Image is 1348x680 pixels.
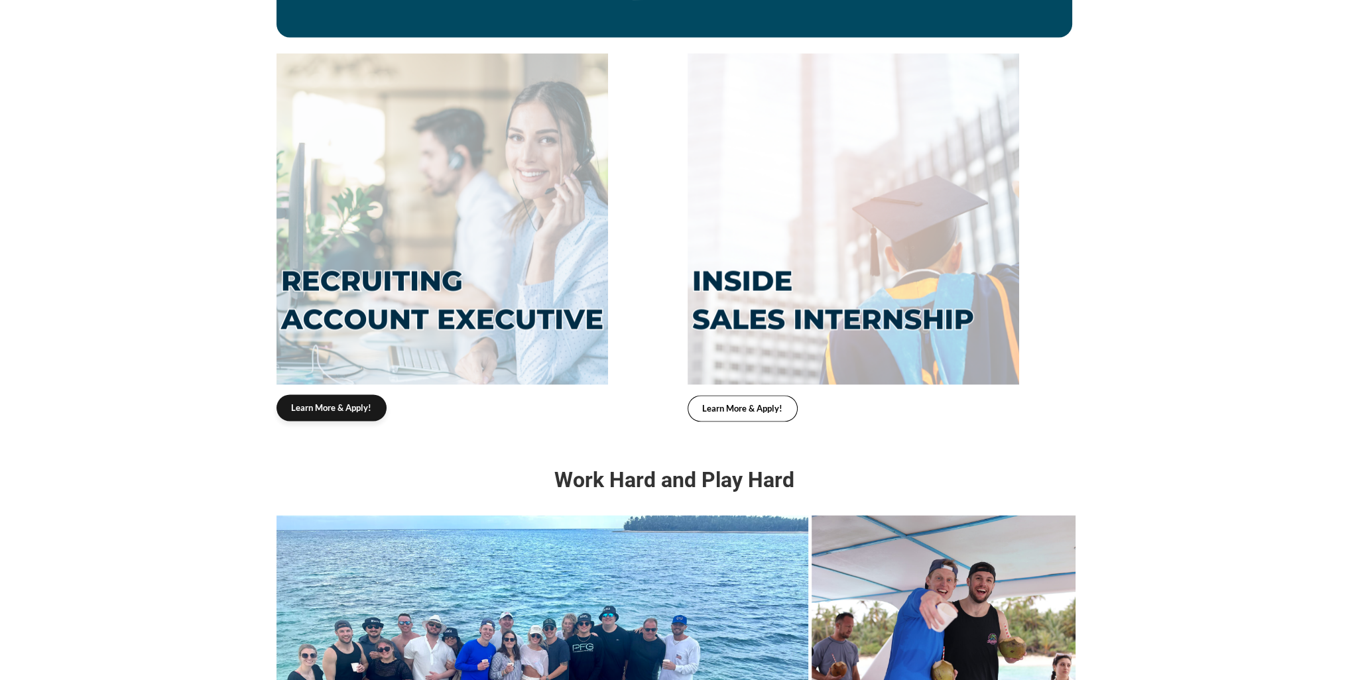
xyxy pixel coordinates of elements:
[688,395,798,422] a: Learn More & Apply!
[276,394,387,421] a: Learn More & Apply!
[276,53,608,384] img: RECRUITING ACCOUNT EXECUTIVE
[276,466,1072,494] span: Work Hard and Play Hard
[702,404,782,412] span: Learn More & Apply!
[688,53,1019,384] img: RECRUITING ACCOUNT EXECUTIVE (1)
[291,403,371,412] span: Learn More & Apply!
